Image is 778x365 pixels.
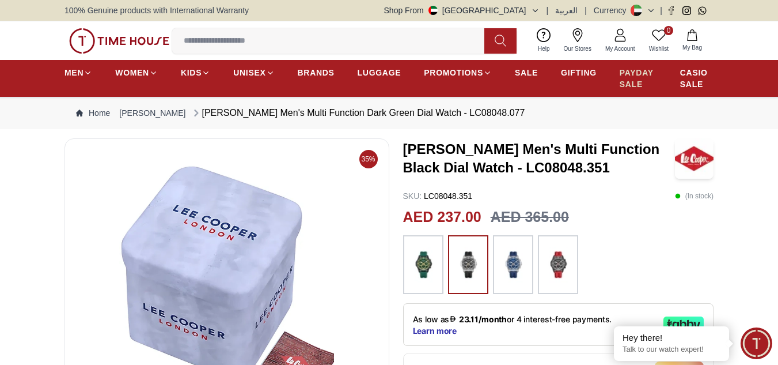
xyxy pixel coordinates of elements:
a: LUGGAGE [358,62,401,83]
a: BRANDS [298,62,335,83]
p: ( In stock ) [675,190,714,202]
h2: AED 237.00 [403,206,481,228]
img: Lee Cooper Men's Multi Function Black Dial Watch - LC08048.351 [675,138,714,179]
span: KIDS [181,67,202,78]
img: ... [499,241,527,288]
a: Our Stores [557,26,598,55]
a: SALE [515,62,538,83]
a: Instagram [682,6,691,15]
span: GIFTING [561,67,597,78]
span: Wishlist [644,44,673,53]
img: ... [454,241,483,288]
button: Shop From[GEOGRAPHIC_DATA] [384,5,540,16]
p: LC08048.351 [403,190,473,202]
a: PROMOTIONS [424,62,492,83]
span: 35% [359,150,378,168]
span: SALE [515,67,538,78]
img: ... [69,28,169,54]
span: Help [533,44,555,53]
span: 0 [664,26,673,35]
p: Talk to our watch expert! [623,345,720,355]
a: Whatsapp [698,6,707,15]
a: [PERSON_NAME] [119,107,185,119]
a: MEN [64,62,92,83]
span: UNISEX [233,67,265,78]
h3: [PERSON_NAME] Men's Multi Function Black Dial Watch - LC08048.351 [403,140,675,177]
button: My Bag [675,27,709,54]
span: MEN [64,67,84,78]
img: ... [544,241,572,288]
h3: AED 365.00 [491,206,569,228]
a: WOMEN [115,62,158,83]
span: | [660,5,662,16]
div: Currency [594,5,631,16]
span: | [585,5,587,16]
span: My Bag [678,43,707,52]
a: Facebook [667,6,675,15]
button: العربية [555,5,578,16]
img: United Arab Emirates [428,6,438,15]
a: PAYDAY SALE [620,62,657,95]
div: Hey there! [623,332,720,344]
a: Home [76,107,110,119]
a: UNISEX [233,62,274,83]
a: KIDS [181,62,210,83]
span: LUGGAGE [358,67,401,78]
span: SKU : [403,191,422,201]
span: | [547,5,549,16]
span: CASIO SALE [680,67,714,90]
span: PAYDAY SALE [620,67,657,90]
img: ... [409,241,438,288]
a: CASIO SALE [680,62,714,95]
span: Our Stores [559,44,596,53]
nav: Breadcrumb [64,97,714,129]
span: WOMEN [115,67,149,78]
a: Help [531,26,557,55]
div: [PERSON_NAME] Men's Multi Function Dark Green Dial Watch - LC08048.077 [191,106,525,120]
span: My Account [601,44,640,53]
span: BRANDS [298,67,335,78]
div: Chat Widget [741,328,772,359]
a: 0Wishlist [642,26,675,55]
a: GIFTING [561,62,597,83]
span: PROMOTIONS [424,67,483,78]
span: 100% Genuine products with International Warranty [64,5,249,16]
